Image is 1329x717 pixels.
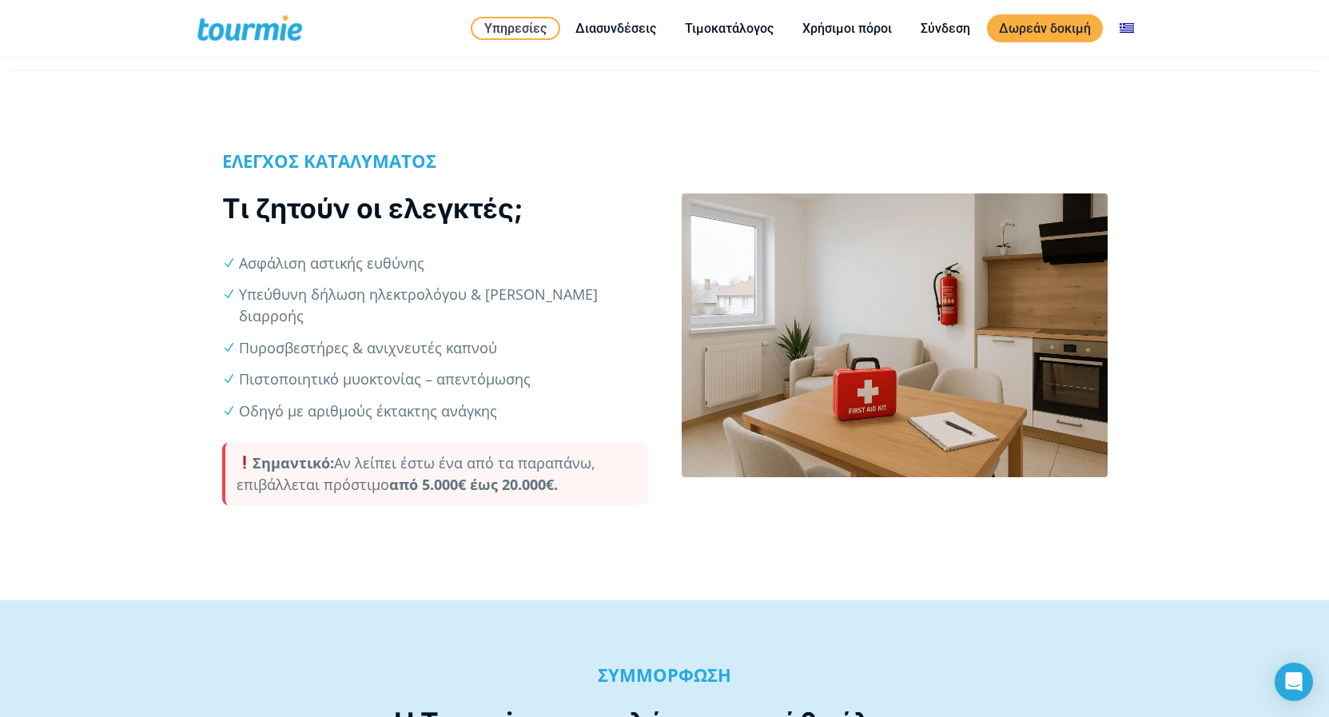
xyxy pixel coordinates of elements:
[471,17,560,40] a: Υπηρεσίες
[389,475,418,494] strong: από
[222,189,648,227] h2: Τι ζητούν οι ελεγκτές;
[790,18,904,38] a: Χρήσιμοι πόροι
[239,400,647,422] li: Οδηγό με αριθμούς έκτακτης ανάγκης
[237,453,335,472] strong: Σημαντικό:
[222,443,648,505] div: Αν λείπει έστω ένα από τα παραπάνω, επιβάλλεται πρόστιμο
[598,663,731,687] b: ΣΥΜΜΟΡΦΩΣΗ
[239,253,647,274] li: Ασφάλιση αστικής ευθύνης
[1275,663,1313,701] div: Open Intercom Messenger
[239,337,647,359] li: Πυροσβεστήρες & ανιχνευτές καπνού
[422,475,558,494] strong: 5.000€ έως 20.000€.
[987,14,1103,42] a: Δωρεάν δοκιμή
[909,18,982,38] a: Σύνδεση
[563,18,668,38] a: Διασυνδέσεις
[239,284,647,327] li: Υπεύθυνη δήλωση ηλεκτρολόγου & [PERSON_NAME] διαρροής
[239,368,647,390] li: Πιστοποιητικό μυοκτονίας – απεντόμωσης
[673,18,786,38] a: Τιμοκατάλογος
[222,149,436,173] b: ΕΛΕΓΧΟΣ ΚΑΤΑΛΥΜΑΤΟΣ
